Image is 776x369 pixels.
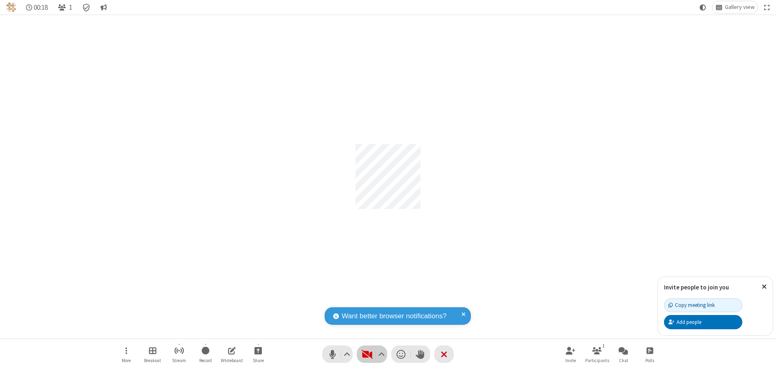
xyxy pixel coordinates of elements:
button: Add people [664,315,742,329]
span: Participants [585,358,609,363]
button: Invite participants (Alt+I) [558,343,583,366]
div: Meeting details Encryption enabled [79,1,94,13]
span: More [122,358,131,363]
label: Invite people to join you [664,283,729,291]
span: Chat [619,358,628,363]
span: Polls [645,358,654,363]
img: QA Selenium DO NOT DELETE OR CHANGE [6,2,16,12]
span: Stream [172,358,186,363]
span: 00:18 [34,4,48,11]
span: Gallery view [725,4,754,11]
button: Open menu [114,343,138,366]
button: Open shared whiteboard [220,343,244,366]
div: Copy meeting link [668,301,715,309]
button: Manage Breakout Rooms [140,343,165,366]
button: Open chat [611,343,636,366]
span: Record [199,358,212,363]
button: Video setting [376,345,387,363]
button: Open participant list [585,343,609,366]
span: Breakout [144,358,161,363]
button: Conversation [97,1,110,13]
button: Start sharing [246,343,270,366]
div: Timer [23,1,52,13]
button: Open participant list [54,1,75,13]
div: 1 [600,342,607,350]
button: Start streaming [167,343,191,366]
button: Change layout [712,1,758,13]
button: Audio settings [342,345,353,363]
button: Mute (Alt+A) [322,345,353,363]
button: Open poll [638,343,662,366]
button: Fullscreen [761,1,773,13]
button: Start video (Alt+V) [357,345,387,363]
button: Start recording [193,343,218,366]
button: Close popover [756,277,773,297]
span: Whiteboard [221,358,243,363]
button: Using system theme [696,1,709,13]
span: Want better browser notifications? [342,311,446,322]
span: 1 [69,4,72,11]
span: Invite [565,358,576,363]
button: End or leave meeting [434,345,454,363]
button: Raise hand [411,345,430,363]
span: Share [253,358,264,363]
button: Copy meeting link [664,298,742,312]
button: Send a reaction [391,345,411,363]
